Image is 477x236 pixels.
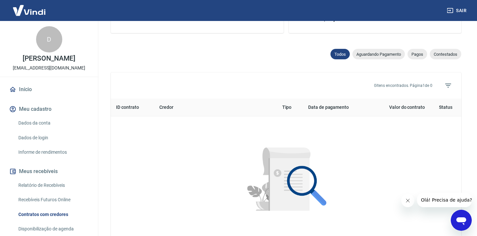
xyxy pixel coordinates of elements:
p: [PERSON_NAME] [23,55,75,62]
span: Pagos [407,52,427,57]
img: Nenhum item encontrado [232,127,341,236]
a: Início [8,82,90,97]
iframe: Mensagem da empresa [417,193,472,207]
span: Aguardando Pagamento [352,52,405,57]
th: Data de pagamento [303,99,370,116]
th: ID contrato [111,99,154,116]
div: Aguardando Pagamento [352,49,405,59]
button: Sair [446,5,469,17]
span: Contestados [430,52,461,57]
div: Contestados [430,49,461,59]
div: Todos [330,49,350,59]
span: Filtros [440,78,456,93]
iframe: Fechar mensagem [401,194,414,207]
span: Olá! Precisa de ajuda? [4,5,55,10]
th: Status [430,99,461,116]
a: Disponibilização de agenda [16,222,90,236]
a: Informe de rendimentos [16,146,90,159]
a: Relatório de Recebíveis [16,179,90,192]
a: Dados de login [16,131,90,145]
iframe: Botão para abrir a janela de mensagens [451,210,472,231]
button: Meu cadastro [8,102,90,116]
p: [EMAIL_ADDRESS][DOMAIN_NAME] [13,65,85,71]
button: Meus recebíveis [8,164,90,179]
p: 0 itens encontrados. Página 1 de 0 [374,83,432,88]
th: Valor do contrato [370,99,430,116]
a: Dados da conta [16,116,90,130]
div: D [36,26,62,52]
a: Contratos com credores [16,208,90,221]
th: Credor [154,99,277,116]
img: Vindi [8,0,50,20]
span: Todos [330,52,350,57]
a: Recebíveis Futuros Online [16,193,90,206]
div: Pagos [407,49,427,59]
th: Tipo [277,99,303,116]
